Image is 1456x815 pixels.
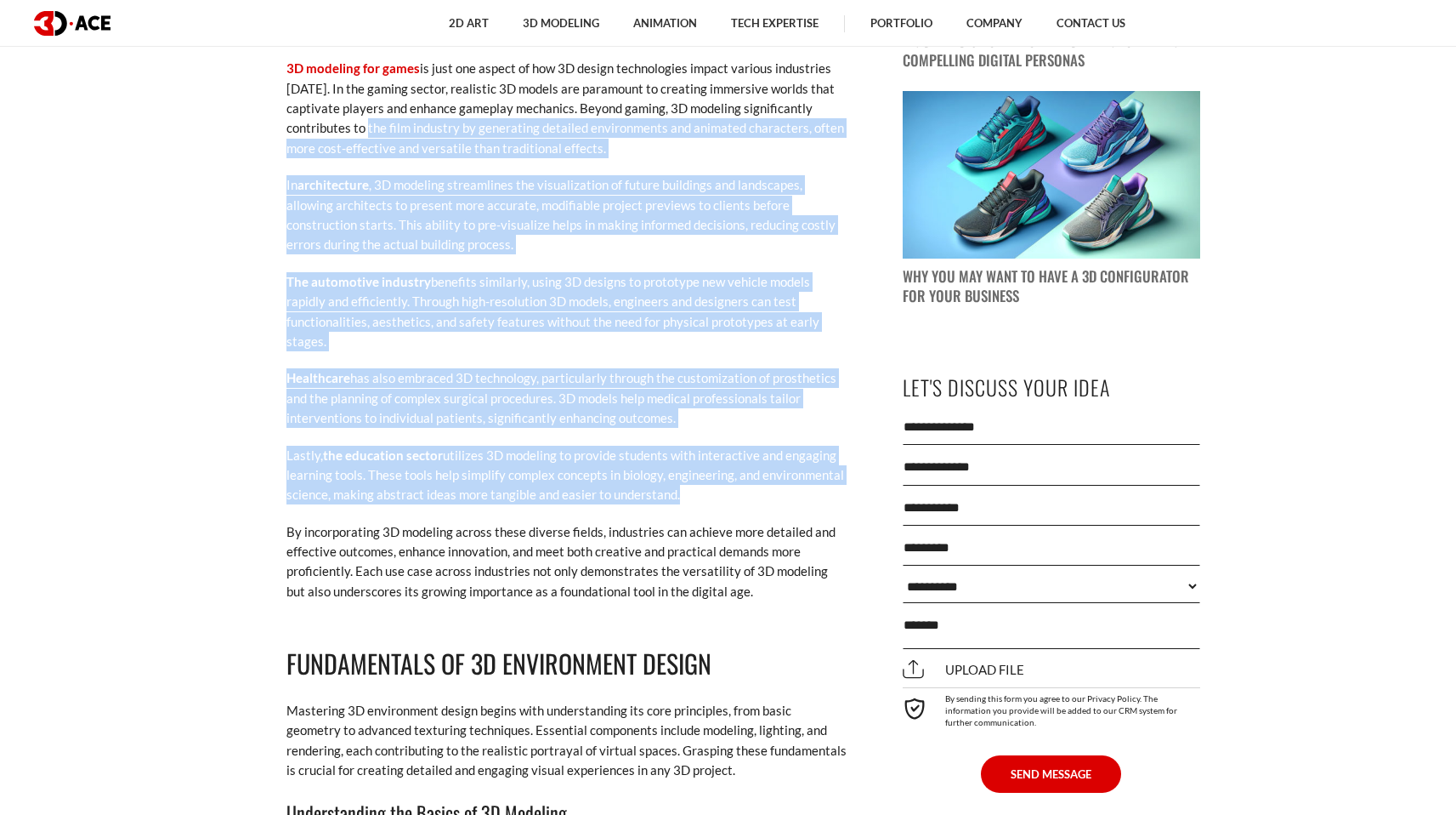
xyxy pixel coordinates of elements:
[903,91,1200,259] img: blog post image
[286,175,847,255] p: In , 3D modeling streamlines the visualization of future buildings and landscapes, allowing archi...
[286,370,350,385] strong: Healthcare
[286,272,847,352] p: benefits similarly, using 3D designs to prototype new vehicle models rapidly and efficiently. Thr...
[286,59,847,158] p: is just one aspect of how 3D design technologies impact various industries [DATE]. In the gaming ...
[297,177,369,192] strong: architecture
[903,267,1200,306] p: Why You May Want to Have a 3D Configurator for Your Business
[286,446,847,505] p: Lastly, utilizes 3D modeling to provide students with interactive and engaging learning tools. Th...
[286,368,847,428] p: has also embraced 3D technology, particularly through the customization of prosthetics and the pl...
[903,368,1200,407] p: Let's Discuss Your Idea
[286,701,847,781] p: Mastering 3D environment design begins with understanding its core principles, from basic geometr...
[286,60,420,76] a: 3D modeling for games
[903,662,1024,677] span: Upload file
[903,687,1200,728] div: By sending this form you agree to our Privacy Policy. The information you provide will be added t...
[903,91,1200,306] a: blog post image Why You May Want to Have a 3D Configurator for Your Business
[903,31,1200,71] p: A Guide to 3D Character Modeling: Crafting Compelling Digital Personas
[34,11,110,36] img: logo dark
[286,522,847,602] p: By incorporating 3D modeling across these diverse fields, industries can achieve more detailed an...
[286,274,431,289] strong: The automotive industry
[981,755,1121,793] button: SEND MESSAGE
[323,447,443,463] strong: the education sector
[286,644,847,684] h2: Fundamentals of 3D Environment Design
